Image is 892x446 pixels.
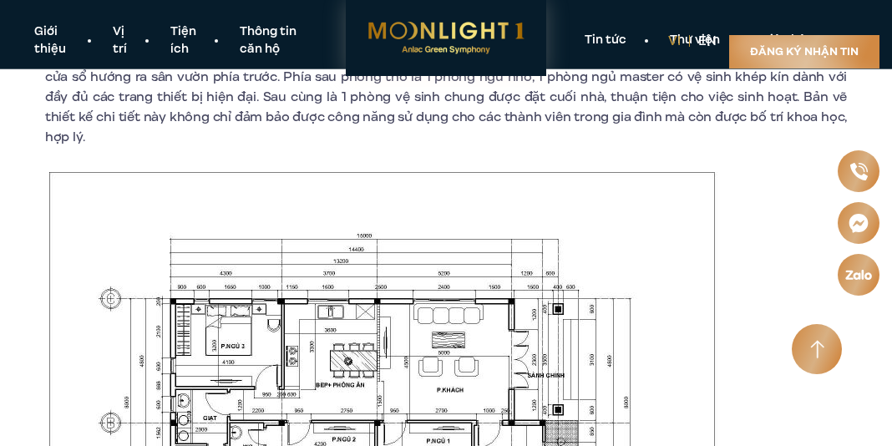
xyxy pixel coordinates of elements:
a: Tiện ích [149,23,219,58]
a: Thư viện [648,32,742,49]
img: Arrow icon [810,340,824,359]
span: Đối diện với phòng khách được kiến trúc sư bố trí phòng thờ trang trọng và [GEOGRAPHIC_DATA], đậm... [45,48,847,146]
a: Liên hệ [742,32,828,49]
a: Tin tức [563,32,648,49]
a: vi [668,32,681,50]
a: en [698,32,717,50]
img: Zalo icon [844,269,873,281]
a: Vị trí [91,23,149,58]
img: Messenger icon [848,212,869,234]
img: Phone icon [849,162,868,181]
a: Giới thiệu [13,23,91,58]
a: Đăng ký nhận tin [729,35,879,68]
a: Thông tin căn hộ [218,23,329,58]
